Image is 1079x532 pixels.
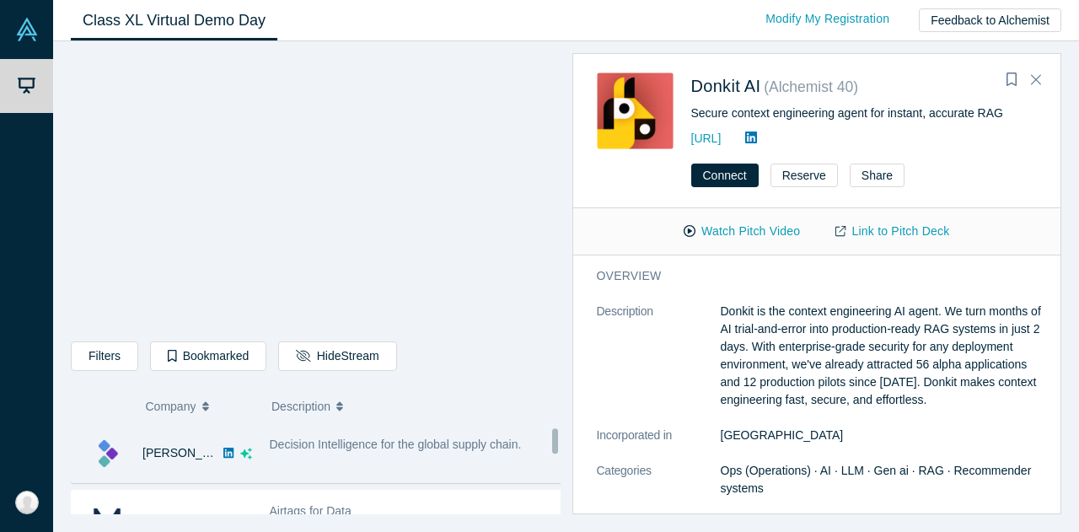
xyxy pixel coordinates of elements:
[721,303,1050,409] p: Donkit is the context engineering AI agent. We turn months of AI trial-and-error into production-...
[919,8,1061,32] button: Feedback to Alchemist
[71,1,277,40] a: Class XL Virtual Demo Day
[818,217,967,246] a: Link to Pitch Deck
[146,389,196,424] span: Company
[15,18,39,41] img: Alchemist Vault Logo
[691,105,1038,122] div: Secure context engineering agent for instant, accurate RAG
[770,164,838,187] button: Reserve
[271,389,549,424] button: Description
[691,164,759,187] button: Connect
[721,427,1050,444] dd: [GEOGRAPHIC_DATA]
[1023,67,1049,94] button: Close
[71,341,138,371] button: Filters
[142,446,239,459] a: [PERSON_NAME]
[142,513,200,526] a: MELURNA
[597,73,674,149] img: Donkit AI's Logo
[850,164,905,187] button: Share
[271,389,330,424] span: Description
[89,436,125,471] img: Kimaru AI's Logo
[597,267,1027,285] h3: overview
[72,55,560,329] iframe: Alchemist Class XL Demo Day: Vault
[278,341,396,371] button: HideStream
[666,217,818,246] button: Watch Pitch Video
[748,4,907,34] a: Modify My Registration
[597,462,721,515] dt: Categories
[15,491,39,514] img: Vlad Stoicescu's Account
[691,132,722,145] a: [URL]
[1000,68,1023,92] button: Bookmark
[270,438,522,451] span: Decision Intelligence for the global supply chain.
[764,78,858,95] small: ( Alchemist 40 )
[721,464,1032,495] span: Ops (Operations) · AI · LLM · Gen ai · RAG · Recommender systems
[150,341,266,371] button: Bookmarked
[240,448,252,459] svg: dsa ai sparkles
[597,303,721,427] dt: Description
[146,389,255,424] button: Company
[691,77,761,95] a: Donkit AI
[270,504,352,518] span: Airtags for Data
[597,427,721,462] dt: Incorporated in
